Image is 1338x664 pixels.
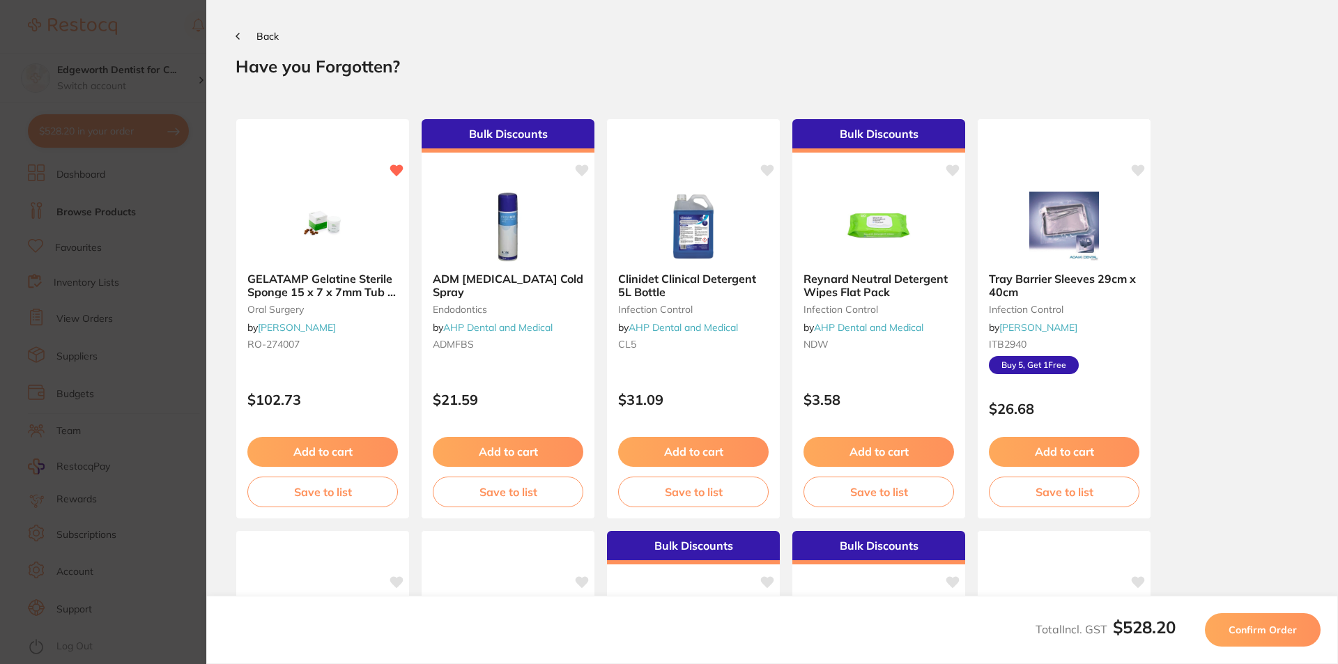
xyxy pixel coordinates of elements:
[803,437,954,466] button: Add to cart
[247,272,398,298] b: GELATAMP Gelatine Sterile Sponge 15 x 7 x 7mm Tub of 50
[236,31,279,42] button: Back
[433,477,583,507] button: Save to list
[999,321,1077,334] a: [PERSON_NAME]
[463,192,553,261] img: ADM Frostbite Cold Spray
[803,304,954,315] small: infection control
[433,321,553,334] span: by
[433,304,583,315] small: endodontics
[803,392,954,408] p: $3.58
[989,401,1139,417] p: $26.68
[618,272,769,298] b: Clinidet Clinical Detergent 5L Bottle
[277,192,368,261] img: GELATAMP Gelatine Sterile Sponge 15 x 7 x 7mm Tub of 50
[236,56,1309,77] h2: Have you Forgotten?
[792,531,965,564] div: Bulk Discounts
[433,437,583,466] button: Add to cart
[433,339,583,350] small: ADMFBS
[989,477,1139,507] button: Save to list
[833,192,924,261] img: Reynard Neutral Detergent Wipes Flat Pack
[989,437,1139,466] button: Add to cart
[618,339,769,350] small: CL5
[989,339,1139,350] small: ITB2940
[1036,622,1176,636] span: Total Incl. GST
[803,272,954,298] b: Reynard Neutral Detergent Wipes Flat Pack
[1113,617,1176,638] b: $528.20
[989,321,1077,334] span: by
[433,392,583,408] p: $21.59
[247,339,398,350] small: RO-274007
[803,321,923,334] span: by
[618,477,769,507] button: Save to list
[256,30,279,43] span: Back
[803,477,954,507] button: Save to list
[629,321,738,334] a: AHP Dental and Medical
[989,356,1079,374] span: Buy 5, Get 1 Free
[648,192,739,261] img: Clinidet Clinical Detergent 5L Bottle
[247,304,398,315] small: oral surgery
[247,321,336,334] span: by
[247,477,398,507] button: Save to list
[989,304,1139,315] small: infection control
[803,339,954,350] small: NDW
[1205,613,1321,647] button: Confirm Order
[1229,624,1297,636] span: Confirm Order
[433,272,583,298] b: ADM Frostbite Cold Spray
[607,531,780,564] div: Bulk Discounts
[618,392,769,408] p: $31.09
[792,119,965,153] div: Bulk Discounts
[247,392,398,408] p: $102.73
[989,272,1139,298] b: Tray Barrier Sleeves 29cm x 40cm
[443,321,553,334] a: AHP Dental and Medical
[618,437,769,466] button: Add to cart
[618,321,738,334] span: by
[1019,192,1109,261] img: Tray Barrier Sleeves 29cm x 40cm
[422,119,594,153] div: Bulk Discounts
[618,304,769,315] small: infection control
[814,321,923,334] a: AHP Dental and Medical
[258,321,336,334] a: [PERSON_NAME]
[247,437,398,466] button: Add to cart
